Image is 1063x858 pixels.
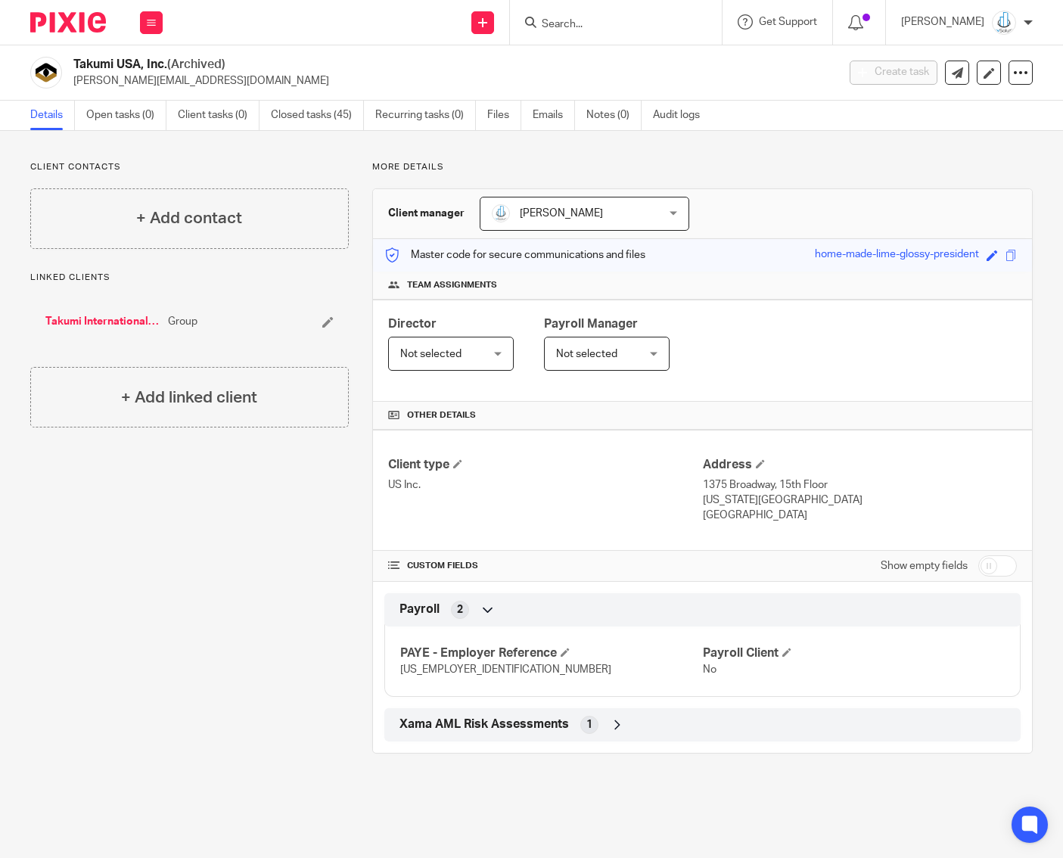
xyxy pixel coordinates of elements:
[388,560,702,572] h4: CUSTOM FIELDS
[400,664,611,675] span: [US_EMPLOYER_IDENTIFICATION_NUMBER]
[136,207,242,230] h4: + Add contact
[45,314,160,329] a: Takumi International Limited
[388,457,702,473] h4: Client type
[487,101,521,130] a: Files
[703,477,1017,493] p: 1375 Broadway, 15th Floor
[520,208,603,219] span: [PERSON_NAME]
[375,101,476,130] a: Recurring tasks (0)
[457,602,463,617] span: 2
[703,457,1017,473] h4: Address
[533,101,575,130] a: Emails
[30,12,106,33] img: Pixie
[703,508,1017,523] p: [GEOGRAPHIC_DATA]
[544,318,638,330] span: Payroll Manager
[30,101,75,130] a: Details
[399,717,569,732] span: Xama AML Risk Assessments
[372,161,1033,173] p: More details
[30,57,62,89] img: download.png
[815,247,979,264] div: home-made-lime-glossy-president
[168,314,197,329] span: Group
[73,73,827,89] p: [PERSON_NAME][EMAIL_ADDRESS][DOMAIN_NAME]
[121,386,257,409] h4: + Add linked client
[586,717,592,732] span: 1
[30,161,349,173] p: Client contacts
[271,101,364,130] a: Closed tasks (45)
[992,11,1016,35] img: Logo_PNG.png
[178,101,260,130] a: Client tasks (0)
[167,58,225,70] span: (Archived)
[703,664,716,675] span: No
[540,18,676,32] input: Search
[586,101,642,130] a: Notes (0)
[86,101,166,130] a: Open tasks (0)
[388,318,437,330] span: Director
[850,61,937,85] button: Create task
[703,645,1005,661] h4: Payroll Client
[407,279,497,291] span: Team assignments
[901,14,984,30] p: [PERSON_NAME]
[400,645,702,661] h4: PAYE - Employer Reference
[388,477,702,493] p: US Inc.
[73,57,676,73] h2: Takumi USA, Inc.
[399,602,440,617] span: Payroll
[881,558,968,574] label: Show empty fields
[400,349,462,359] span: Not selected
[653,101,711,130] a: Audit logs
[30,272,349,284] p: Linked clients
[759,17,817,27] span: Get Support
[388,206,465,221] h3: Client manager
[703,493,1017,508] p: [US_STATE][GEOGRAPHIC_DATA]
[384,247,645,263] p: Master code for secure communications and files
[556,349,617,359] span: Not selected
[492,204,510,222] img: Logo_PNG.png
[407,409,476,421] span: Other details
